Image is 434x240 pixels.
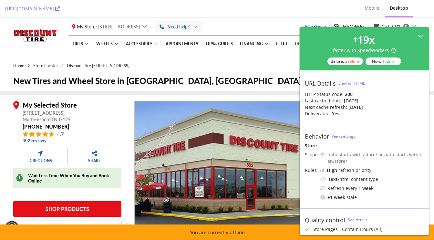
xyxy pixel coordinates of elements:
span: murfreesboro, [22,99,51,105]
div: Store Pages - Contain Hours (All) [313,226,382,233]
button: Enable accessibility [4,203,19,218]
div: path starts with /store/ or path starts with /en/store/ [327,151,424,164]
div: Refresh every [320,185,424,192]
p: Discount Tire [STREET_ADDRESS] [67,46,129,51]
a: My Vehicles [329,1,368,17]
button: Join/Sign In [298,1,329,17]
div: [DATE] [344,98,358,104]
div: [DATE] [348,104,363,110]
button: Directions [13,130,67,147]
button: View full HTML [338,78,365,89]
div: 2968 ms [345,58,360,64]
a: View settings [332,133,355,139]
span: My Selected Store [22,84,121,91]
div: refresh priority [327,167,371,173]
a: Home [13,46,33,51]
div: Scope [305,151,318,158]
button: Share [67,130,121,147]
span: Wait Less Time When You Buy and Book Online [28,155,119,166]
div: 19 x [357,32,375,47]
div: Now: [366,57,401,65]
button: Wheels [92,20,122,33]
button: Accessories [122,20,162,33]
div: Behavior [305,133,329,140]
button: Financing [236,20,272,33]
div: faster with SpeedWorkers [333,47,396,54]
div: 1 week [358,185,374,192]
p: Store Locator [33,46,58,51]
button: Schedule Appointment [13,203,121,219]
div: Desktop [390,5,408,11]
div: URL Details [305,80,336,87]
a: Fleet [272,20,291,33]
button: Tires [68,20,92,33]
a: [URL][DOMAIN_NAME] [5,5,60,12]
strong: 200 [345,91,353,97]
a: Deals [291,20,311,33]
a: 402 reviews [22,120,78,126]
div: Last cached date: [305,98,343,104]
div: Before: [327,57,363,65]
button: Cart: $0.00has 0 items [368,1,420,17]
div: content type [320,176,424,183]
div: Next cache refresh: [305,104,347,110]
button: What can we help you find? [354,20,420,33]
button: Previous slide [134,133,146,155]
img: View Outside Store [134,84,420,218]
span: [STREET_ADDRESS] [22,93,64,98]
div: Mobile [365,5,379,11]
div: Tires [72,24,89,29]
button: Appointments [162,20,201,33]
a: Tips& Guides [201,20,236,33]
span: 4.7 [57,113,64,120]
a: See details [348,217,367,223]
div: Accessories [126,24,158,29]
div: Deliverable: [305,110,331,117]
img: Discount Tire Home [13,11,57,25]
span: New Tires and Wheel Store in [GEOGRAPHIC_DATA], [GEOGRAPHIC_DATA] 37129 [13,57,327,69]
div: + 1 week [327,194,345,201]
div: Financing [240,24,269,29]
div: stale [320,194,424,201]
span: & Guides [214,23,232,29]
div: text/html [329,176,350,183]
span: TN [51,99,57,105]
span: 37129 [57,99,70,105]
p: Home [13,46,24,51]
div: Yes [332,110,339,117]
a: Shop Products [13,184,121,199]
button: Need help? [154,4,202,14]
div: 152 ms [382,58,395,64]
a: Store Locator [33,46,67,51]
div: High [327,167,337,173]
button: Next slide [408,133,420,155]
div: View full HTML [338,80,365,86]
div: Store [305,142,424,149]
div: Quality control [305,216,345,224]
img: cRr4yx4cyByr8BeLxltRlzBPIAAAAAElFTkSuQmCC [320,169,324,172]
button: My Store: [STREET_ADDRESS] [68,2,151,16]
div: Wheels [96,24,119,29]
div: Rules [305,167,318,173]
div: HTTP Status code: [305,91,424,98]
